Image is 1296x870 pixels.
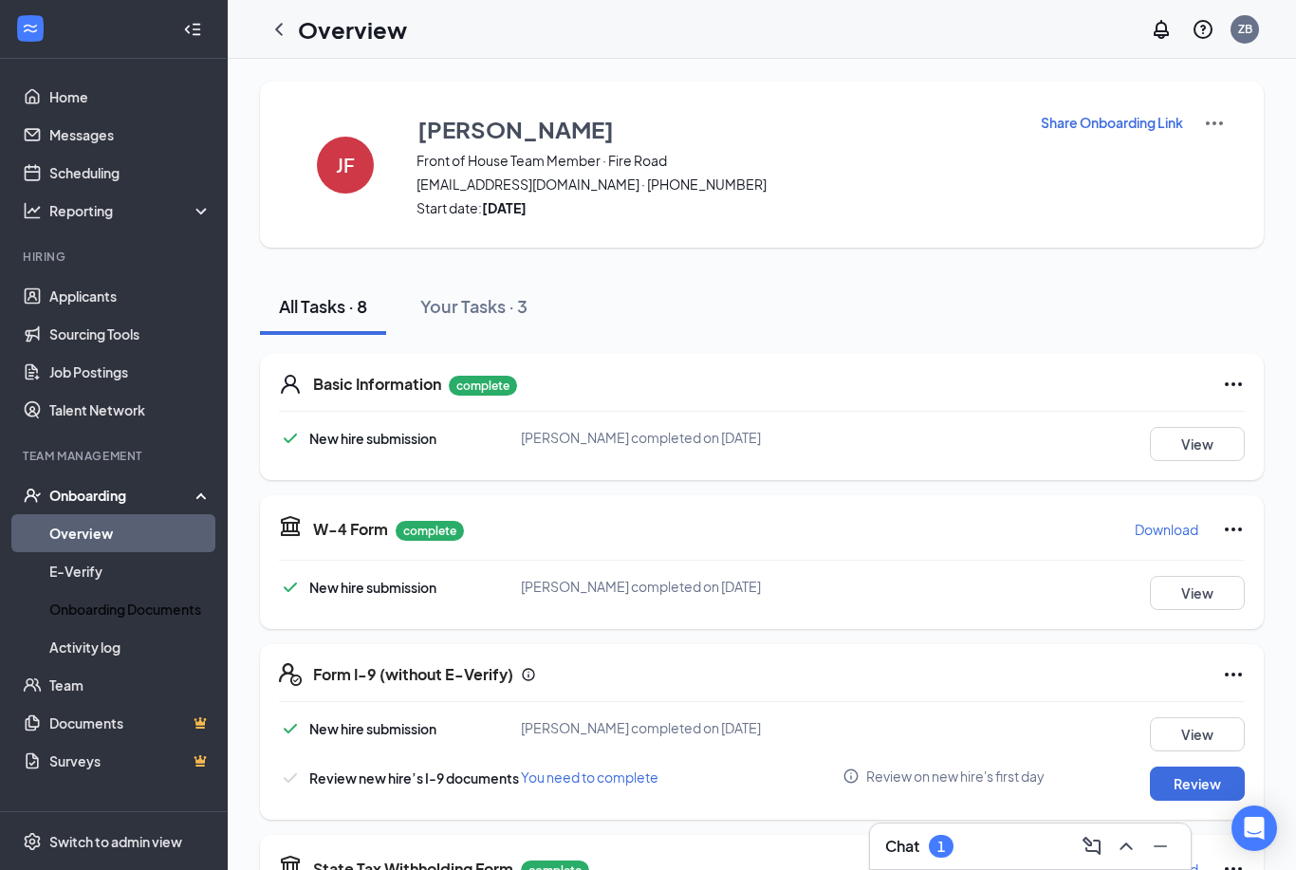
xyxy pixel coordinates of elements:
[49,486,195,505] div: Onboarding
[49,514,212,552] a: Overview
[521,429,761,446] span: [PERSON_NAME] completed on [DATE]
[49,116,212,154] a: Messages
[23,832,42,851] svg: Settings
[268,18,290,41] svg: ChevronLeft
[279,427,302,450] svg: Checkmark
[309,579,436,596] span: New hire submission
[336,158,355,172] h4: JF
[49,315,212,353] a: Sourcing Tools
[309,430,436,447] span: New hire submission
[313,374,441,395] h5: Basic Information
[279,576,302,599] svg: Checkmark
[313,519,388,540] h5: W-4 Form
[49,391,212,429] a: Talent Network
[279,663,302,686] svg: FormI9EVerifyIcon
[885,836,919,857] h3: Chat
[417,151,1016,170] span: Front of House Team Member · Fire Road
[1150,717,1245,751] button: View
[521,578,761,595] span: [PERSON_NAME] completed on [DATE]
[49,742,212,780] a: SurveysCrown
[21,19,40,38] svg: WorkstreamLogo
[1150,18,1173,41] svg: Notifications
[183,20,202,39] svg: Collapse
[313,664,513,685] h5: Form I-9 (without E-Verify)
[23,249,208,265] div: Hiring
[279,294,367,318] div: All Tasks · 8
[49,832,182,851] div: Switch to admin view
[1222,518,1245,541] svg: Ellipses
[49,590,212,628] a: Onboarding Documents
[49,154,212,192] a: Scheduling
[1081,835,1103,858] svg: ComposeMessage
[1111,831,1141,861] button: ChevronUp
[49,704,212,742] a: DocumentsCrown
[279,767,302,789] svg: Checkmark
[1192,18,1214,41] svg: QuestionInfo
[1041,113,1183,132] p: Share Onboarding Link
[23,201,42,220] svg: Analysis
[417,175,1016,194] span: [EMAIL_ADDRESS][DOMAIN_NAME] · [PHONE_NUMBER]
[1203,112,1226,135] img: More Actions
[49,628,212,666] a: Activity log
[521,667,536,682] svg: Info
[1150,427,1245,461] button: View
[1238,21,1252,37] div: ZB
[279,514,302,537] svg: TaxGovernmentIcon
[866,767,1045,786] span: Review on new hire's first day
[937,839,945,855] div: 1
[842,768,860,785] svg: Info
[23,448,208,464] div: Team Management
[449,376,517,396] p: complete
[279,373,302,396] svg: User
[1150,576,1245,610] button: View
[49,552,212,590] a: E-Verify
[417,113,614,145] h3: [PERSON_NAME]
[309,720,436,737] span: New hire submission
[49,201,213,220] div: Reporting
[417,198,1016,217] span: Start date:
[1077,831,1107,861] button: ComposeMessage
[417,112,1016,146] button: [PERSON_NAME]
[1115,835,1138,858] svg: ChevronUp
[1150,767,1245,801] button: Review
[298,13,407,46] h1: Overview
[1222,663,1245,686] svg: Ellipses
[1222,373,1245,396] svg: Ellipses
[49,78,212,116] a: Home
[521,719,761,736] span: [PERSON_NAME] completed on [DATE]
[1231,805,1277,851] div: Open Intercom Messenger
[1145,831,1176,861] button: Minimize
[298,112,393,217] button: JF
[482,199,527,216] strong: [DATE]
[1149,835,1172,858] svg: Minimize
[1135,520,1198,539] p: Download
[49,666,212,704] a: Team
[23,486,42,505] svg: UserCheck
[420,294,528,318] div: Your Tasks · 3
[279,717,302,740] svg: Checkmark
[1040,112,1184,133] button: Share Onboarding Link
[309,769,519,787] span: Review new hire’s I-9 documents
[49,353,212,391] a: Job Postings
[521,768,658,786] span: You need to complete
[1134,514,1199,545] button: Download
[396,521,464,541] p: complete
[49,277,212,315] a: Applicants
